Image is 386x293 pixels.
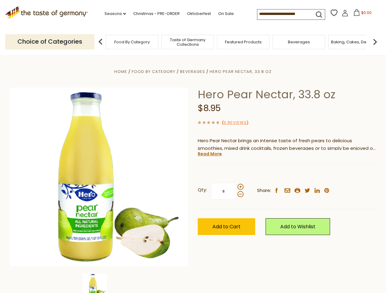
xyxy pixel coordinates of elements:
[361,10,372,15] span: $0.00
[198,88,377,101] h1: Hero Pear Nectar, 33.8 oz
[218,10,234,17] a: On Sale
[180,69,205,74] a: Beverages
[211,183,236,200] input: Qty:
[187,10,211,17] a: Oktoberfest
[222,120,248,125] span: ( )
[94,36,107,48] img: previous arrow
[331,40,378,44] a: Baking, Cakes, Desserts
[133,10,180,17] a: Christmas - PRE-ORDER
[288,40,310,44] a: Beverages
[210,69,272,74] a: Hero Pear Nectar, 33.8 oz
[212,223,241,230] span: Add to Cart
[198,102,221,114] span: $8.95
[198,218,255,235] button: Add to Cart
[198,186,207,194] strong: Qty:
[114,40,150,44] a: Food By Category
[105,10,126,17] a: Seasons
[198,151,222,157] a: Read More
[5,34,94,49] p: Choice of Categories
[350,9,376,18] button: $0.00
[114,69,127,74] a: Home
[266,218,330,235] a: Add to Wishlist
[225,40,262,44] a: Featured Products
[132,69,175,74] a: Food By Category
[257,187,271,194] span: Share:
[369,36,381,48] img: next arrow
[224,120,247,126] a: 0 Reviews
[198,137,377,152] p: Hero Pear Nectar brings an intense taste of fresh pears to delicious smoothies, mixed drink cockt...
[163,38,212,47] a: Taste of Germany Collections
[10,88,189,266] img: Hero Pear Nectar, 33.8 oz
